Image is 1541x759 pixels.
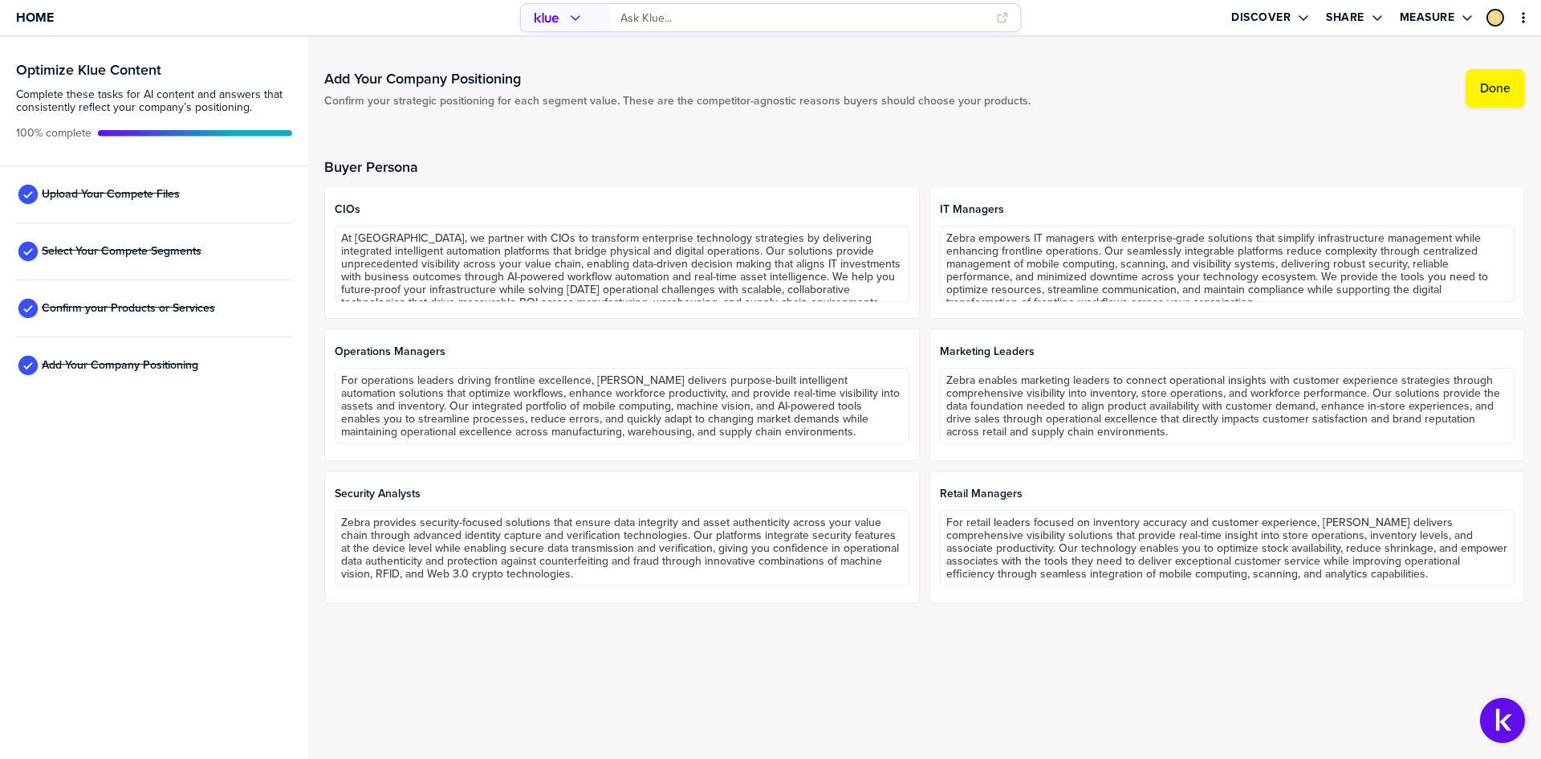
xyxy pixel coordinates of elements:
span: Retail Managers [940,488,1515,500]
h1: Add Your Company Positioning [324,69,1031,88]
textarea: Zebra empowers IT managers with enterprise-grade solutions that simplify infrastructure managemen... [940,226,1515,302]
span: Home [16,10,54,24]
label: Measure [1400,10,1455,25]
span: IT Managers [940,203,1515,216]
span: Security Analysts [335,488,909,500]
span: Operations Managers [335,345,909,358]
span: Active [16,127,91,140]
h2: Buyer Persona [324,159,1525,175]
a: Edit Profile [1485,7,1506,28]
textarea: For operations leaders driving frontline excellence, [PERSON_NAME] delivers purpose-built intelli... [335,368,909,444]
label: Done [1480,80,1511,96]
label: Discover [1231,10,1291,25]
img: da13526ef7e7ede2cf28389470c3c61c-sml.png [1488,10,1502,25]
span: Confirm your Products or Services [42,302,215,315]
span: Select Your Compete Segments [42,245,201,258]
textarea: At [GEOGRAPHIC_DATA], we partner with CIOs to transform enterprise technology strategies by deliv... [335,226,909,302]
div: Zev Lewis [1486,9,1504,27]
h3: Optimize Klue Content [16,63,292,77]
label: Share [1326,10,1364,25]
textarea: For retail leaders focused on inventory accuracy and customer experience, [PERSON_NAME] delivers ... [940,510,1515,586]
span: Add Your Company Positioning [42,359,198,372]
span: Confirm your strategic positioning for each segment value. These are the competitor-agnostic reas... [324,95,1031,108]
span: Marketing Leaders [940,345,1515,358]
span: Complete these tasks for AI content and answers that consistently reflect your company’s position... [16,88,292,114]
input: Ask Klue... [620,5,986,31]
button: Done [1466,69,1525,108]
span: CIOs [335,203,909,216]
button: Open Support Center [1480,698,1525,743]
textarea: Zebra provides security-focused solutions that ensure data integrity and asset authenticity acros... [335,510,909,586]
textarea: Zebra enables marketing leaders to connect operational insights with customer experience strategi... [940,368,1515,444]
span: Upload Your Compete Files [42,188,180,201]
